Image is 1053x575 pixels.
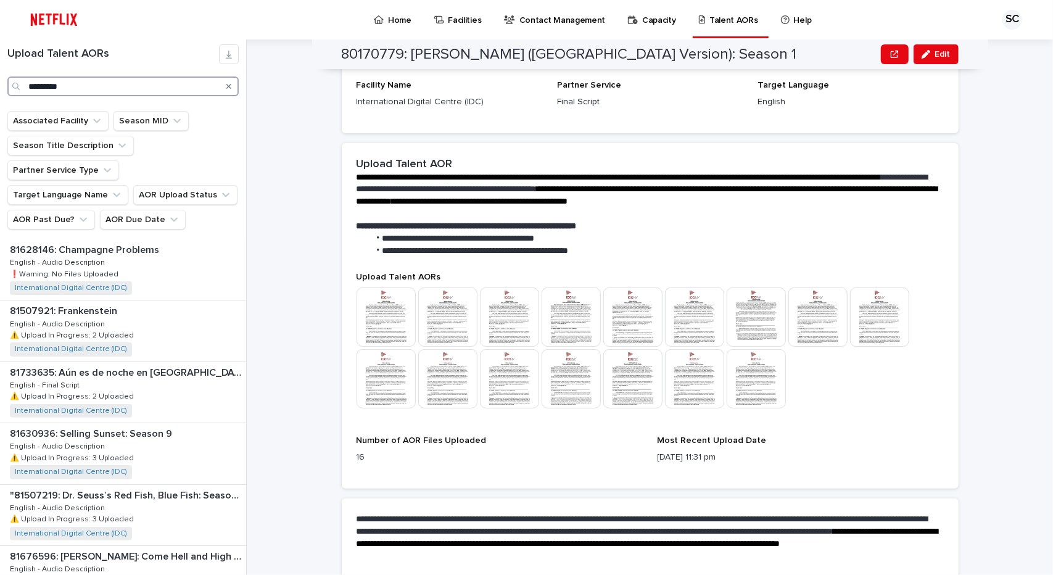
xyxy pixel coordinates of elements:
h1: Upload Talent AORs [7,48,219,61]
p: [DATE] 11:31 pm [658,451,944,464]
img: ifQbXi3ZQGMSEF7WDB7W [25,7,83,32]
p: Final Script [557,96,743,109]
span: Edit [935,50,951,59]
p: English - Audio Description [10,256,107,267]
p: English - Final Script [10,379,82,390]
span: Upload Talent AORs [357,273,441,281]
span: Partner Service [557,81,621,89]
p: International Digital Centre (IDC) [357,96,542,109]
button: Associated Facility [7,111,109,131]
p: 81630936: Selling Sunset: Season 9 [10,426,175,440]
span: Most Recent Upload Date [658,436,767,445]
a: International Digital Centre (IDC) [15,468,127,476]
p: 81628146: Champagne Problems [10,242,162,256]
p: English [758,96,943,109]
p: 81676596: Katrina: Come Hell and High Water: Season 1 [10,548,244,563]
p: ⚠️ Upload In Progress: 3 Uploaded [10,452,136,463]
input: Search [7,77,239,96]
button: Target Language Name [7,185,128,205]
p: English - Audio Description [10,318,107,329]
p: 81733635: Aún es de noche en Caracas (FKA La hija de la española) [10,365,244,379]
p: English - Audio Description [10,563,107,574]
button: Season Title Description [7,136,134,155]
p: "81507219: Dr. Seuss’s Red Fish, Blue Fish: Season 2" [10,487,244,502]
button: Season MID [114,111,189,131]
p: ⚠️ Upload In Progress: 2 Uploaded [10,390,136,401]
p: ⚠️ Upload In Progress: 2 Uploaded [10,329,136,340]
p: English - Audio Description [10,502,107,513]
p: ⚠️ Upload In Progress: 3 Uploaded [10,513,136,524]
p: 16 [357,451,643,464]
button: AOR Past Due? [7,210,95,230]
a: International Digital Centre (IDC) [15,407,127,415]
h2: Upload Talent AOR [357,158,453,172]
a: International Digital Centre (IDC) [15,284,127,292]
p: ❗️Warning: No Files Uploaded [10,268,121,279]
button: Partner Service Type [7,160,119,180]
span: Facility Name [357,81,412,89]
a: International Digital Centre (IDC) [15,529,127,538]
p: English - Audio Description [10,440,107,451]
button: AOR Due Date [100,210,186,230]
p: 81507921: Frankenstein [10,303,120,317]
span: Number of AOR Files Uploaded [357,436,487,445]
button: AOR Upload Status [133,185,237,205]
button: Edit [914,44,959,64]
h2: 80170779: [PERSON_NAME] ([GEOGRAPHIC_DATA] Version): Season 1 [342,46,797,64]
div: SC [1002,10,1022,30]
span: Target Language [758,81,829,89]
a: International Digital Centre (IDC) [15,345,127,354]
